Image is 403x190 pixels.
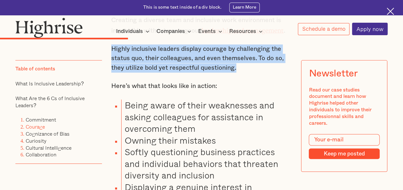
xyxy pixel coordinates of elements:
p: Highly inclusive leaders display courage by challenging the status quo, their colleagues, and eve... [111,44,292,73]
a: Curiosity [26,137,46,144]
form: Modal Form [309,134,380,159]
a: Courage [26,123,45,131]
li: Being aware of their weaknesses and asking colleagues for assistance in overcoming them [121,99,292,134]
a: What Are the 6 Cs of Inclusive Leaders? [15,94,85,109]
a: Cultural Intelligence [26,144,71,151]
div: Individuals [116,28,143,35]
li: Softly questioning business practices and individual behaviors that threaten diversity and inclusion [121,146,292,181]
li: Owning their mistakes [121,135,292,146]
a: What Is Inclusive Leadership? [15,80,84,87]
img: Cross icon [387,8,394,15]
div: Events [198,28,224,35]
a: Cognizance of Bias [26,130,70,138]
div: Read our case studies document and learn how Highrise helped other individuals to improve their p... [309,86,380,126]
div: This is some text inside of a div block. [143,4,222,11]
img: Highrise logo [15,18,83,38]
input: Your e-mail [309,134,380,145]
div: Companies [156,28,185,35]
div: Table of contents [15,66,55,72]
div: Events [198,28,216,35]
div: Resources [229,28,264,35]
div: Companies [156,28,193,35]
input: Keep me posted [309,148,380,159]
p: Here’s what that looks like in action: [111,82,292,91]
a: Collaboration [26,151,56,158]
a: Commitment [26,116,56,123]
a: Apply now [352,23,388,35]
div: Individuals [116,28,151,35]
div: Newsletter [309,68,358,79]
a: Schedule a demo [298,23,350,35]
a: Learn More [229,3,260,12]
div: Resources [229,28,256,35]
